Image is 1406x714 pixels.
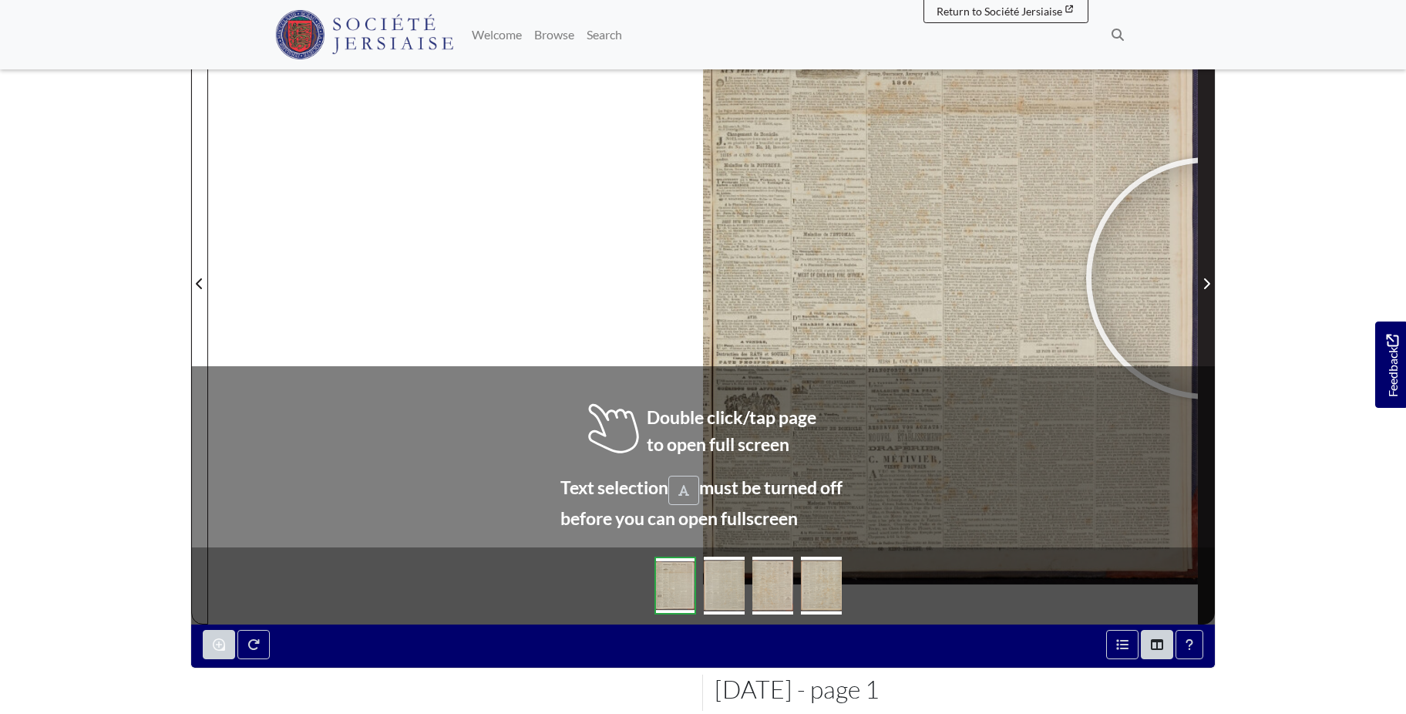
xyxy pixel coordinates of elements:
[237,630,270,659] button: Rotate the book
[275,6,453,63] a: Société Jersiaise logo
[1375,322,1406,408] a: Would you like to provide feedback?
[1141,630,1173,659] button: Thumbnails
[528,19,580,50] a: Browse
[654,557,696,615] img: 82cd839175d19c9d36d838dfe6c09a8b3a14eb784970b8dcd4cb8dfaa3a2fc15
[466,19,528,50] a: Welcome
[580,19,628,50] a: Search
[801,557,842,615] img: 82cd839175d19c9d36d838dfe6c09a8b3a14eb784970b8dcd4cb8dfaa3a2fc15
[275,10,453,59] img: Société Jersiaise
[715,675,1216,704] h2: [DATE] - page 1
[1176,630,1203,659] button: Help
[1106,630,1139,659] button: Open metadata window
[1383,334,1401,396] span: Feedback
[704,557,745,615] img: 82cd839175d19c9d36d838dfe6c09a8b3a14eb784970b8dcd4cb8dfaa3a2fc15
[752,557,793,615] img: 82cd839175d19c9d36d838dfe6c09a8b3a14eb784970b8dcd4cb8dfaa3a2fc15
[203,630,235,659] button: Enable or disable loupe tool (Alt+L)
[937,5,1062,18] span: Return to Société Jersiaise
